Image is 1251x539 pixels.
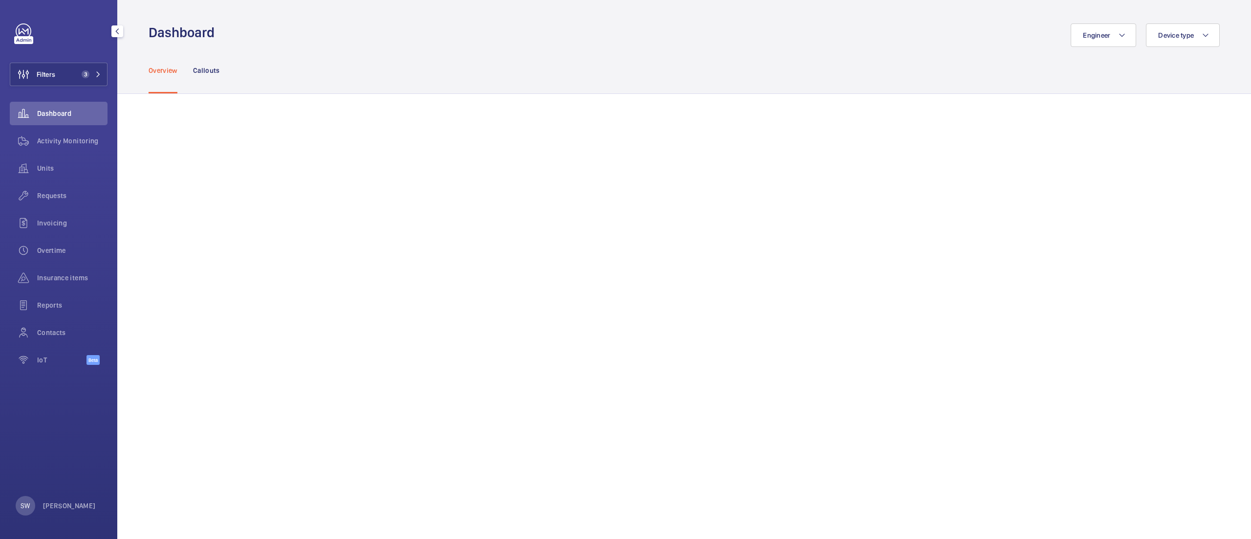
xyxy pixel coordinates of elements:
[1083,31,1110,39] span: Engineer
[86,355,100,365] span: Beta
[37,218,108,228] span: Invoicing
[37,355,86,365] span: IoT
[43,501,96,511] p: [PERSON_NAME]
[37,246,108,255] span: Overtime
[10,63,108,86] button: Filters3
[1158,31,1194,39] span: Device type
[21,501,30,511] p: SW
[193,66,220,75] p: Callouts
[37,136,108,146] span: Activity Monitoring
[1146,23,1220,47] button: Device type
[37,191,108,201] span: Requests
[149,66,177,75] p: Overview
[37,163,108,173] span: Units
[37,328,108,337] span: Contacts
[37,69,55,79] span: Filters
[37,109,108,118] span: Dashboard
[82,70,89,78] span: 3
[1071,23,1136,47] button: Engineer
[37,273,108,283] span: Insurance items
[149,23,220,42] h1: Dashboard
[37,300,108,310] span: Reports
